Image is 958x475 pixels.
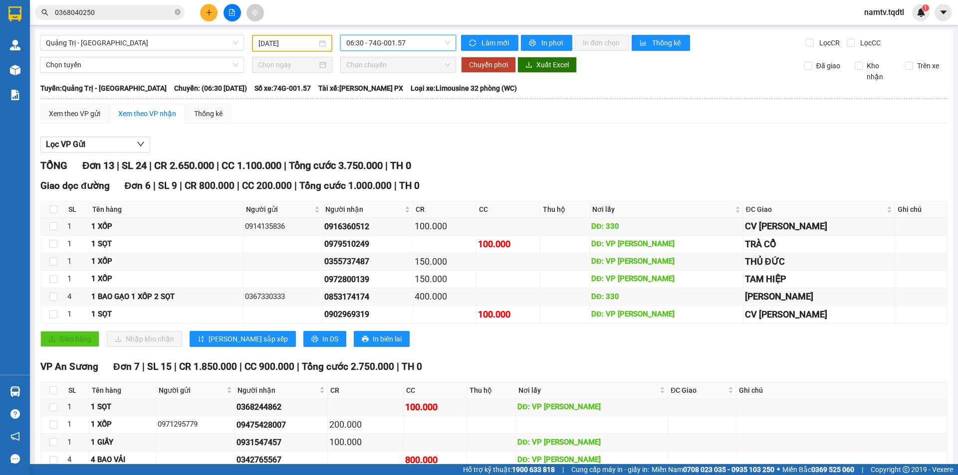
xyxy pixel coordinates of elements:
div: 0902969319 [324,308,411,320]
span: | [394,180,397,191]
span: SL 24 [122,159,147,171]
span: search [41,9,48,16]
div: DĐ: VP [PERSON_NAME] [591,273,741,285]
div: 150.000 [415,272,475,286]
span: close-circle [175,8,181,17]
button: sort-ascending[PERSON_NAME] sắp xếp [190,331,296,347]
span: Cung cấp máy in - giấy in: [571,464,649,475]
div: 100.000 [478,237,538,251]
span: notification [10,432,20,441]
div: TRÀ CỔ [745,237,894,251]
input: Tìm tên, số ĐT hoặc mã đơn [55,7,173,18]
span: Tổng cước 3.750.000 [289,159,383,171]
div: 4 [67,454,87,466]
div: 100.000 [405,400,465,414]
span: | [294,180,297,191]
span: Thống kê [652,37,682,48]
span: | [237,180,239,191]
div: 1 [67,309,88,320]
div: 1 [67,256,88,268]
span: | [117,159,119,171]
span: CC 1.100.000 [222,159,281,171]
span: | [217,159,219,171]
span: namtv.tqdtl [856,6,912,18]
span: ĐC Giao [746,204,885,215]
span: caret-down [939,8,948,17]
button: caret-down [935,4,952,21]
span: question-circle [10,409,20,419]
div: 1 [67,437,87,449]
span: Lọc VP Gửi [46,138,85,151]
div: DĐ: 330 [591,221,741,233]
span: | [149,159,152,171]
div: 400.000 [415,290,475,304]
span: sort-ascending [198,335,205,343]
span: CC 200.000 [242,180,292,191]
span: CR 2.650.000 [154,159,214,171]
div: 800.000 [405,453,465,467]
span: CR 800.000 [185,180,235,191]
input: Chọn ngày [258,59,317,70]
span: printer [311,335,318,343]
span: Kho nhận [863,60,898,82]
span: Hỗ trợ kỹ thuật: [463,464,555,475]
span: Xuất Excel [536,59,569,70]
span: download [525,61,532,69]
th: CR [328,382,404,399]
span: | [180,180,182,191]
div: CV [PERSON_NAME] [745,308,894,321]
div: 09475428007 [237,419,326,431]
span: Nơi lấy [518,385,658,396]
span: down [137,140,145,148]
div: TAM HIỆP [745,272,894,286]
span: VP An Sương [40,361,98,372]
div: 100.000 [415,219,475,233]
div: 0355737487 [324,255,411,268]
b: Tuyến: Quảng Trị - [GEOGRAPHIC_DATA] [40,84,167,92]
span: | [174,361,177,372]
div: Thống kê [194,108,223,119]
th: Tên hàng [89,382,156,399]
div: 150.000 [415,255,475,269]
span: Tổng cước 1.000.000 [299,180,392,191]
span: Người gửi [159,385,225,396]
div: DĐ: VP [PERSON_NAME] [591,309,741,320]
div: DĐ: 330 [591,291,741,303]
span: message [10,454,20,464]
input: 12/08/2025 [258,38,317,49]
button: Lọc VP Gửi [40,137,150,153]
span: | [562,464,564,475]
div: DĐ: VP [PERSON_NAME] [517,454,666,466]
span: TH 0 [399,180,420,191]
span: In DS [322,333,338,344]
span: close-circle [175,9,181,15]
span: [PERSON_NAME] sắp xếp [209,333,288,344]
button: uploadGiao hàng [40,331,99,347]
div: 200.000 [329,418,402,432]
span: Người gửi [246,204,312,215]
div: DĐ: VP [PERSON_NAME] [517,437,666,449]
span: TH 0 [390,159,411,171]
th: Thu hộ [467,382,516,399]
span: In phơi [541,37,564,48]
button: downloadNhập kho nhận [107,331,182,347]
div: 1 BAO GẠO 1 XỐP 2 SỌT [91,291,241,303]
div: 0367330333 [245,291,321,303]
img: icon-new-feature [917,8,926,17]
span: Miền Nam [652,464,774,475]
span: Lọc CC [856,37,882,48]
span: Lọc CR [815,37,841,48]
span: printer [529,39,537,47]
th: Ghi chú [736,382,948,399]
button: In đơn chọn [575,35,629,51]
div: 0914135836 [245,221,321,233]
span: file-add [229,9,236,16]
div: 100.000 [329,435,402,449]
span: Quảng Trị - Sài Gòn [46,35,238,50]
div: 1 [67,401,87,413]
span: aim [251,9,258,16]
span: | [385,159,388,171]
span: | [297,361,299,372]
div: 1 [67,419,87,431]
div: 1 [67,221,88,233]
